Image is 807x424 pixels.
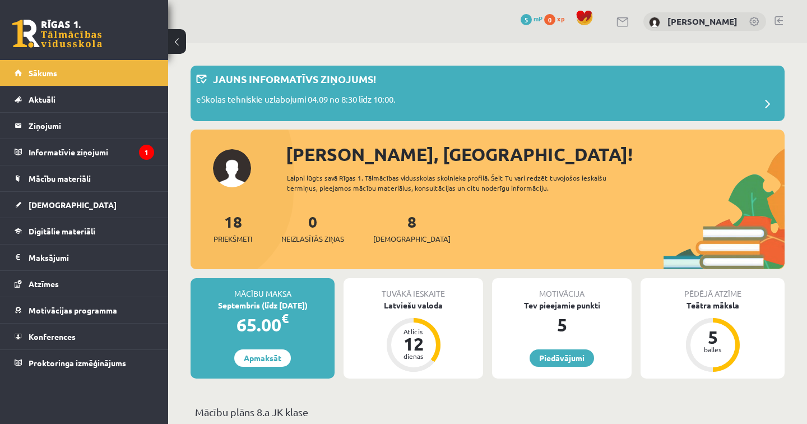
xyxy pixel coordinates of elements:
[641,299,785,374] a: Teātra māksla 5 balles
[234,349,291,367] a: Apmaksāt
[667,16,738,27] a: [PERSON_NAME]
[15,297,154,323] a: Motivācijas programma
[196,71,779,116] a: Jauns informatīvs ziņojums! eSkolas tehniskie uzlabojumi 04.09 no 8:30 līdz 10:00.
[286,141,785,168] div: [PERSON_NAME], [GEOGRAPHIC_DATA]!
[15,192,154,218] a: [DEMOGRAPHIC_DATA]
[281,310,289,326] span: €
[29,358,126,368] span: Proktoringa izmēģinājums
[649,17,660,28] img: Luīze Vasiļjeva
[15,86,154,112] a: Aktuāli
[15,218,154,244] a: Digitālie materiāli
[641,278,785,299] div: Pēdējā atzīme
[29,94,55,104] span: Aktuāli
[15,139,154,165] a: Informatīvie ziņojumi1
[373,211,451,245] a: 8[DEMOGRAPHIC_DATA]
[641,299,785,311] div: Teātra māksla
[521,14,542,23] a: 5 mP
[373,233,451,245] span: [DEMOGRAPHIC_DATA]
[15,245,154,270] a: Maksājumi
[191,278,335,299] div: Mācību maksa
[530,349,594,367] a: Piedāvājumi
[15,60,154,86] a: Sākums
[191,311,335,338] div: 65.00
[29,68,57,78] span: Sākums
[492,311,632,338] div: 5
[29,139,154,165] legend: Informatīvie ziņojumi
[492,278,632,299] div: Motivācija
[29,331,76,342] span: Konferences
[696,346,730,353] div: balles
[521,14,532,25] span: 5
[534,14,542,23] span: mP
[344,278,483,299] div: Tuvākā ieskaite
[29,305,117,315] span: Motivācijas programma
[15,271,154,297] a: Atzīmes
[544,14,555,25] span: 0
[287,173,643,193] div: Laipni lūgts savā Rīgas 1. Tālmācības vidusskolas skolnieka profilā. Šeit Tu vari redzēt tuvojošo...
[696,328,730,346] div: 5
[214,211,252,245] a: 18Priekšmeti
[29,200,117,210] span: [DEMOGRAPHIC_DATA]
[492,299,632,311] div: Tev pieejamie punkti
[195,404,780,420] p: Mācību plāns 8.a JK klase
[397,328,430,335] div: Atlicis
[544,14,570,23] a: 0 xp
[281,211,344,245] a: 0Neizlasītās ziņas
[397,335,430,353] div: 12
[557,14,564,23] span: xp
[196,93,396,109] p: eSkolas tehniskie uzlabojumi 04.09 no 8:30 līdz 10:00.
[15,324,154,349] a: Konferences
[29,173,91,183] span: Mācību materiāli
[12,20,102,48] a: Rīgas 1. Tālmācības vidusskola
[29,245,154,270] legend: Maksājumi
[397,353,430,360] div: dienas
[139,145,154,160] i: 1
[214,233,252,245] span: Priekšmeti
[29,226,95,236] span: Digitālie materiāli
[15,113,154,139] a: Ziņojumi
[15,165,154,191] a: Mācību materiāli
[344,299,483,374] a: Latviešu valoda Atlicis 12 dienas
[29,113,154,139] legend: Ziņojumi
[191,299,335,311] div: Septembris (līdz [DATE])
[281,233,344,245] span: Neizlasītās ziņas
[15,350,154,376] a: Proktoringa izmēģinājums
[29,279,59,289] span: Atzīmes
[344,299,483,311] div: Latviešu valoda
[213,71,376,86] p: Jauns informatīvs ziņojums!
